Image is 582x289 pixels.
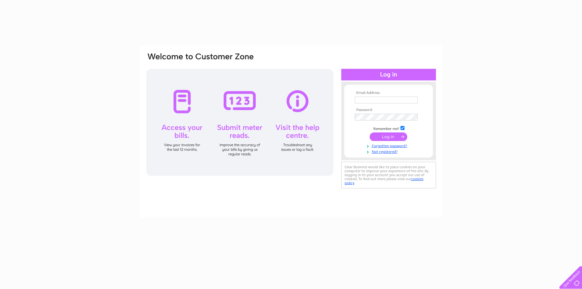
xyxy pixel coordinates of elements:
[341,162,436,188] div: Clear Business would like to place cookies on your computer to improve your experience of the sit...
[355,143,424,148] a: Forgotten password?
[353,108,424,112] th: Password:
[370,132,407,141] input: Submit
[355,148,424,154] a: Not registered?
[345,177,423,185] a: cookies policy
[353,125,424,131] td: Remember me?
[353,91,424,95] th: Email Address:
